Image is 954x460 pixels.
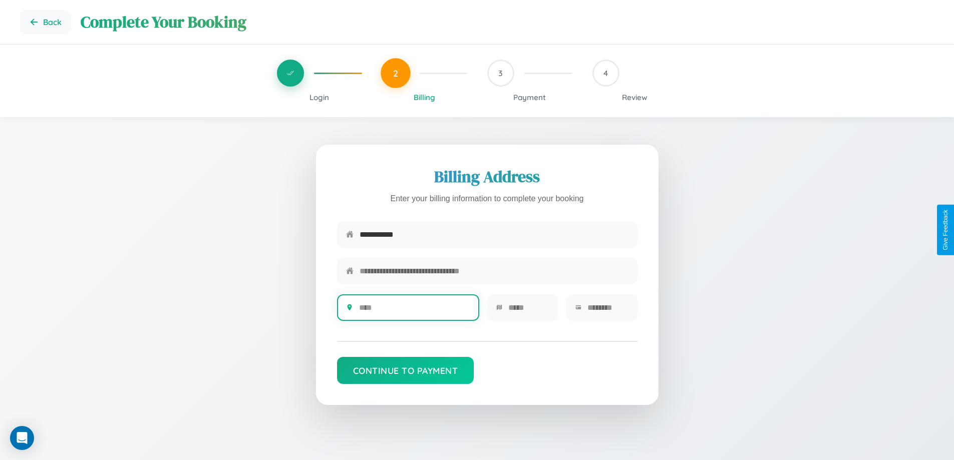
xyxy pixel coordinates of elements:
span: 3 [498,68,503,78]
span: Review [622,93,648,102]
h1: Complete Your Booking [81,11,934,33]
span: Billing [414,93,435,102]
p: Enter your billing information to complete your booking [337,192,638,206]
span: Payment [513,93,546,102]
button: Continue to Payment [337,357,474,384]
span: 4 [603,68,608,78]
span: Login [309,93,329,102]
h2: Billing Address [337,166,638,188]
button: Go back [20,10,71,34]
div: Give Feedback [942,210,949,250]
div: Open Intercom Messenger [10,426,34,450]
span: 2 [393,68,398,79]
